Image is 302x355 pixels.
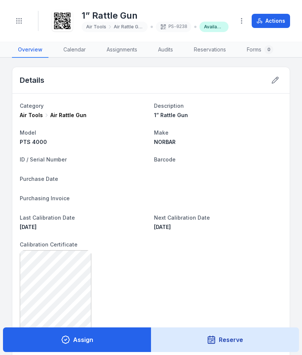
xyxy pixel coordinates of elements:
[86,24,106,30] span: Air Tools
[101,42,143,58] a: Assignments
[20,75,44,85] h2: Details
[154,156,176,163] span: Barcode
[20,214,75,221] span: Last Calibration Date
[154,129,169,136] span: Make
[188,42,232,58] a: Reservations
[82,10,229,22] h1: 1” Rattle Gun
[154,224,171,230] time: 5/9/2025, 12:00:00 am
[152,42,179,58] a: Audits
[154,214,210,221] span: Next Calibration Date
[20,224,37,230] span: [DATE]
[151,327,299,352] button: Reserve
[12,42,48,58] a: Overview
[241,42,279,58] a: Forms0
[3,327,151,352] button: Assign
[12,14,26,28] button: Toggle navigation
[20,241,78,248] span: Calibration Certificate
[20,103,44,109] span: Category
[20,176,58,182] span: Purchase Date
[154,224,171,230] span: [DATE]
[20,139,47,145] span: PTS 4000
[199,22,229,32] div: Available
[20,156,67,163] span: ID / Serial Number
[156,22,192,32] div: PS-0238
[114,24,143,30] span: Air Rattle Gun
[252,14,290,28] button: Actions
[57,42,92,58] a: Calendar
[154,103,184,109] span: Description
[50,111,86,119] span: Air Rattle Gun
[154,139,176,145] span: NORBAR
[20,111,43,119] span: Air Tools
[264,45,273,54] div: 0
[20,224,37,230] time: 6/3/2025, 12:00:00 am
[20,195,70,201] span: Purchasing Invoice
[20,129,36,136] span: Model
[154,112,188,118] span: 1” Rattle Gun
